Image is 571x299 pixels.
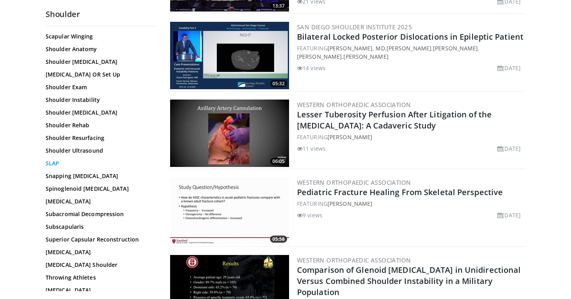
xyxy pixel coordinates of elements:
[46,159,153,167] a: SLAP
[46,45,153,53] a: Shoulder Anatomy
[46,197,153,205] a: [MEDICAL_DATA]
[46,109,153,117] a: Shoulder [MEDICAL_DATA]
[297,144,326,153] li: 11 views
[297,211,322,219] li: 9 views
[46,236,153,243] a: Superior Capsular Reconstruction
[46,223,153,231] a: Subscapularis
[46,58,153,66] a: Shoulder [MEDICAL_DATA]
[46,33,153,40] a: Scapular Winging
[297,44,524,61] div: FEATURING , , , ,
[297,133,524,141] div: FEATURING
[297,187,503,197] a: Pediatric Fracture Healing From Skeletal Perspective
[297,23,412,31] a: San Diego Shoulder Institute 2025
[46,147,153,155] a: Shoulder Ultrasound
[46,286,153,294] a: [MEDICAL_DATA]
[328,133,372,141] a: [PERSON_NAME]
[46,9,157,19] h2: Shoulder
[46,261,153,269] a: [MEDICAL_DATA] Shoulder
[297,101,411,109] a: Western Orthopaedic Association
[497,144,521,153] li: [DATE]
[46,71,153,79] a: [MEDICAL_DATA] OR Set Up
[46,83,153,91] a: Shoulder Exam
[46,210,153,218] a: Subacromial Decompression
[433,44,478,52] a: [PERSON_NAME]
[387,44,431,52] a: [PERSON_NAME]
[270,80,287,87] span: 05:32
[297,256,411,264] a: Western Orthopaedic Association
[170,177,289,245] img: dd388e6d-4c55-46bc-88fa-d80e2d2c6bfa.300x170_q85_crop-smart_upscale.jpg
[297,178,411,186] a: Western Orthopaedic Association
[297,109,492,131] a: Lesser Tuberosity Perfusion After Litigation of the [MEDICAL_DATA]: A Cadaveric Study
[170,22,289,89] img: 62596bc6-63d7-4429-bb8d-708b1a4f69e0.300x170_q85_crop-smart_upscale.jpg
[170,100,289,167] a: 06:05
[270,236,287,243] span: 05:58
[170,22,289,89] a: 05:32
[46,96,153,104] a: Shoulder Instability
[170,100,289,167] img: 1e4eac3b-e90a-4cc2-bb07-42ccc2b4e285.300x170_q85_crop-smart_upscale.jpg
[46,134,153,142] a: Shoulder Resurfacing
[297,199,524,208] div: FEATURING
[497,64,521,72] li: [DATE]
[297,64,326,72] li: 14 views
[46,121,153,129] a: Shoulder Rehab
[343,53,388,60] a: [PERSON_NAME]
[270,2,287,10] span: 13:37
[46,172,153,180] a: Snapping [MEDICAL_DATA]
[270,158,287,165] span: 06:05
[328,200,372,207] a: [PERSON_NAME]
[297,53,342,60] a: [PERSON_NAME]
[170,177,289,245] a: 05:58
[297,31,523,42] a: Bilateral Locked Posterior Dislocations in Epileptic Patient
[46,274,153,282] a: Throwing Athletes
[497,211,521,219] li: [DATE]
[46,185,153,193] a: Spinoglenoid [MEDICAL_DATA]
[328,44,385,52] a: [PERSON_NAME], MD
[46,248,153,256] a: [MEDICAL_DATA]
[297,264,521,297] a: Comparison of Glenoid [MEDICAL_DATA] in Unidirectional Versus Combined Shoulder Instability in a ...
